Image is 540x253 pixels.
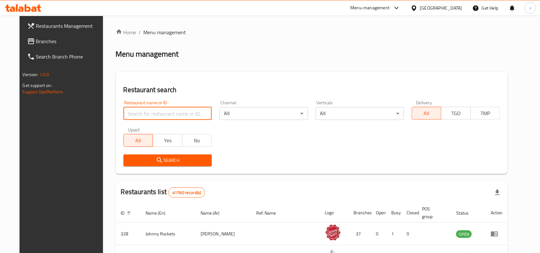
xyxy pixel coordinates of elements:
[185,136,209,145] span: No
[146,209,174,217] span: Name (En)
[116,223,141,245] td: 328
[129,156,207,164] span: Search
[473,109,498,118] span: TMP
[141,223,196,245] td: Johnny Rockets
[195,223,251,245] td: [PERSON_NAME]
[471,107,500,120] button: TMP
[441,107,471,120] button: TGO
[444,109,468,118] span: TGO
[123,85,500,95] h2: Restaurant search
[182,134,212,147] button: No
[128,128,140,132] label: Upsell
[402,203,417,223] th: Closed
[351,4,390,12] div: Menu-management
[386,203,402,223] th: Busy
[116,49,179,59] h2: Menu management
[490,185,505,200] div: Export file
[23,81,52,90] span: Get support on:
[201,209,228,217] span: Name (Ar)
[36,53,105,60] span: Search Branch Phone
[415,109,439,118] span: All
[420,4,462,12] div: [GEOGRAPHIC_DATA]
[168,187,205,198] div: Total records count
[169,190,205,196] span: 41760 record(s)
[456,231,472,238] span: OPEN
[256,209,284,217] span: Ref. Name
[126,136,151,145] span: All
[219,107,308,120] div: All
[349,223,371,245] td: 37
[22,18,110,34] a: Restaurants Management
[371,223,386,245] td: 0
[486,203,508,223] th: Action
[530,4,531,12] span: i
[39,70,49,79] span: 1.0.0
[22,34,110,49] a: Branches
[123,134,153,147] button: All
[416,100,432,105] label: Delivery
[316,107,404,120] div: All
[155,136,180,145] span: Yes
[139,28,141,36] li: /
[121,209,133,217] span: ID
[456,209,477,217] span: Status
[402,223,417,245] td: 0
[371,203,386,223] th: Open
[144,28,186,36] span: Menu management
[36,22,105,30] span: Restaurants Management
[153,134,182,147] button: Yes
[23,88,63,96] a: Support.OpsPlatform
[123,154,212,166] button: Search
[320,203,349,223] th: Logo
[22,49,110,64] a: Search Branch Phone
[325,225,341,241] img: Johnny Rockets
[23,70,38,79] span: Version:
[116,28,508,36] nav: breadcrumb
[116,28,136,36] a: Home
[422,205,444,220] span: POS group
[412,107,441,120] button: All
[386,223,402,245] td: 1
[349,203,371,223] th: Branches
[123,107,212,120] input: Search for restaurant name or ID..
[121,187,205,198] h2: Restaurants list
[36,37,105,45] span: Branches
[491,230,503,238] div: Menu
